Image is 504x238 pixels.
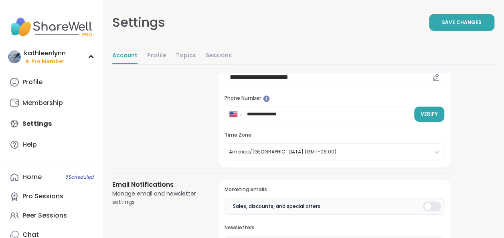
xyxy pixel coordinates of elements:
div: Pro Sessions [22,192,63,201]
a: Peer Sessions [6,206,96,225]
h3: Phone Number [225,95,444,102]
a: Profile [147,48,166,64]
h3: Newsletters [225,224,444,231]
span: Sales, discounts, and special offers [233,203,320,210]
a: Account [112,48,138,64]
a: Home6Scheduled [6,167,96,187]
h3: Email Notifications [112,180,199,190]
span: Pro Member [31,58,65,65]
a: Membership [6,93,96,113]
a: Topics [176,48,196,64]
div: Membership [22,99,63,107]
div: Home [22,173,42,182]
h3: Time Zone [225,132,444,139]
a: Help [6,135,96,154]
button: Verify [414,107,444,122]
iframe: Spotlight [263,95,270,102]
div: Peer Sessions [22,211,67,220]
span: Save Changes [442,19,482,26]
h3: Marketing emails [225,186,444,193]
a: Profile [6,73,96,92]
button: Save Changes [429,14,494,31]
div: Help [22,140,37,149]
span: Verify [421,111,438,118]
div: Profile [22,78,43,87]
a: Sessions [206,48,232,64]
img: kathleenlynn [8,50,21,63]
div: Manage email and newsletter settings [112,190,199,206]
img: ShareWell Nav Logo [6,13,96,41]
div: kathleenlynn [24,49,66,58]
span: 6 Scheduled [65,174,94,180]
div: Settings [112,13,165,32]
a: Pro Sessions [6,187,96,206]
